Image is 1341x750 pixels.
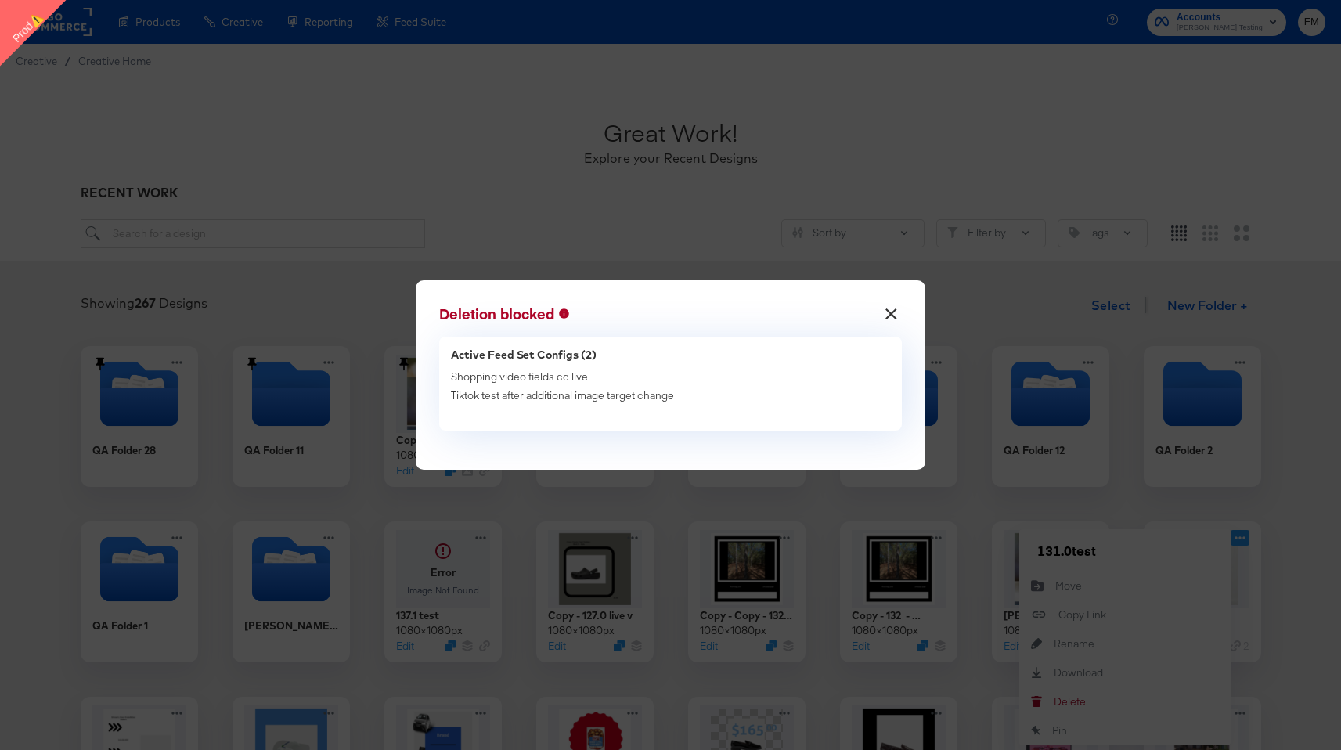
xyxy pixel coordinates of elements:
div: Active Feed Set Configs (2) [451,348,890,361]
div: Deletion blocked [439,304,554,324]
button: × [878,296,906,324]
span: Shopping video fields cc live [451,370,588,384]
span: Tiktok test after additional image target change [451,388,674,402]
